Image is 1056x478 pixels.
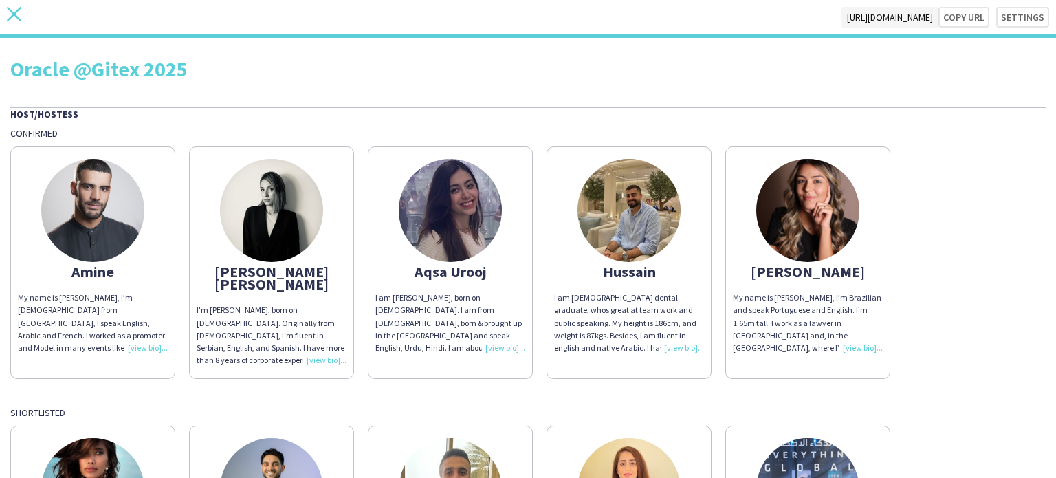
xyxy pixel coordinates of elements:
div: My name is [PERSON_NAME], I’m [DEMOGRAPHIC_DATA] from [GEOGRAPHIC_DATA], I speak English, Arabic ... [18,292,168,354]
img: thumb-68b7e7e538877.jpeg [756,159,859,262]
div: Hussain [554,265,704,278]
img: thumb-651c72e869b8b.jpeg [220,159,323,262]
div: My name is [PERSON_NAME], I’m Brazilian and speak Portuguese and English. I’m 1.65m tall. I work ... [733,292,883,354]
span: [URL][DOMAIN_NAME] [841,7,938,28]
div: Aqsa Urooj [375,265,525,278]
img: thumb-66f50a601efff.jpeg [577,159,681,262]
div: I am [PERSON_NAME], born on [DEMOGRAPHIC_DATA]. I am from [DEMOGRAPHIC_DATA], born & brought up i... [375,292,525,354]
div: Oracle @Gitex 2025 [10,58,1046,79]
div: Confirmed [10,127,1046,140]
img: thumb-6515cbd4a6971.jpeg [399,159,502,262]
img: thumb-6531188bdb521.jpeg [41,159,144,262]
div: [PERSON_NAME] [PERSON_NAME] [197,265,346,290]
div: Host/Hostess [10,107,1046,120]
div: I'm [PERSON_NAME], born on [DEMOGRAPHIC_DATA]. Originally from [DEMOGRAPHIC_DATA], I'm fluent in ... [197,304,346,367]
button: Settings [996,7,1049,28]
button: Copy url [938,7,989,28]
div: [PERSON_NAME] [733,265,883,278]
div: Shortlisted [10,406,1046,419]
div: Amine [18,265,168,278]
div: I am [DEMOGRAPHIC_DATA] dental graduate, whos great at team work and public speaking. My height i... [554,292,704,354]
